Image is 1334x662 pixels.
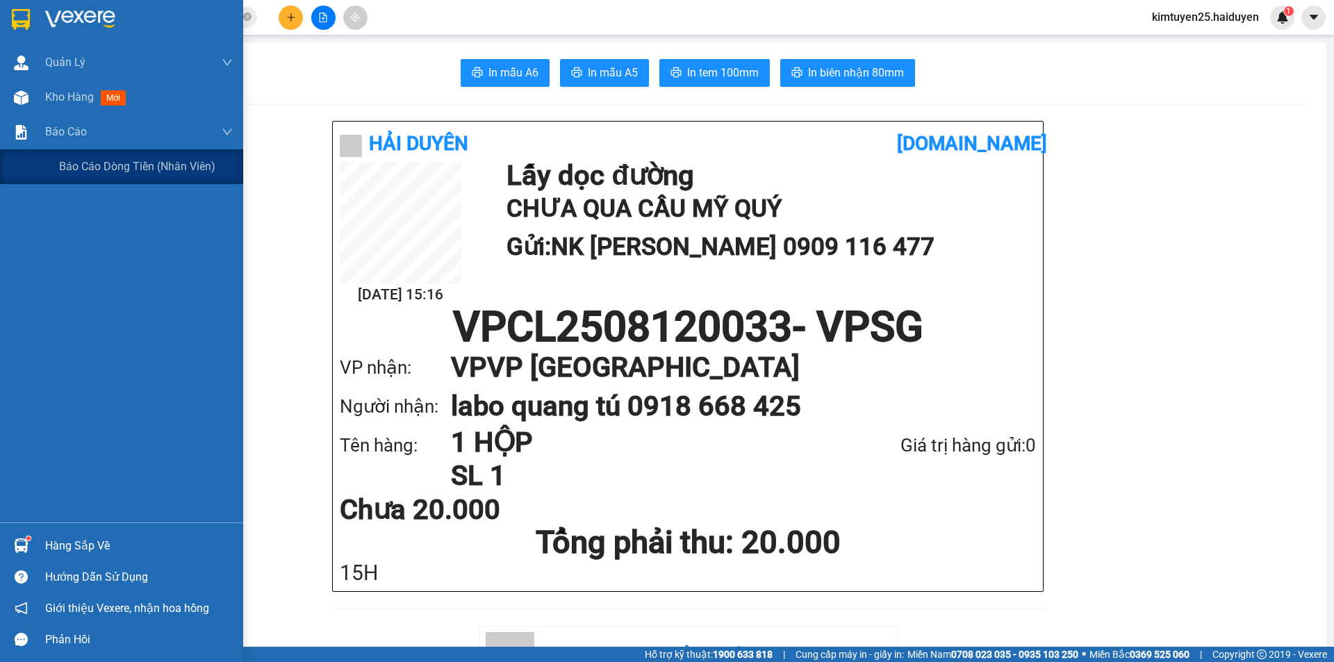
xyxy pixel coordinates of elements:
span: printer [791,67,802,80]
h1: 1 HỘP [451,426,827,459]
span: printer [472,67,483,80]
h1: Gửi: NK [PERSON_NAME] 0909 116 477 [507,228,1029,266]
span: down [222,126,233,138]
h1: VP VP [GEOGRAPHIC_DATA] [451,348,1008,387]
span: In mẫu A6 [488,64,538,81]
div: VP nhận: [340,354,451,382]
span: file-add [318,13,328,22]
button: aim [343,6,368,30]
h1: VPCL2508120033 - VPSG [340,306,1036,348]
span: Miền Nam [907,647,1078,662]
sup: 1 [1284,6,1294,16]
b: Hải Duyên [369,132,468,155]
div: Hướng dẫn sử dụng [45,567,233,588]
span: aim [350,13,360,22]
span: message [15,633,28,646]
div: Hàng sắp về [45,536,233,556]
strong: 1900 633 818 [713,649,773,660]
img: warehouse-icon [14,56,28,70]
span: notification [15,602,28,615]
span: Kho hàng [45,90,94,104]
h2: [DATE] 15:16 [340,283,461,306]
div: Tên hàng: [340,431,451,460]
sup: 1 [26,536,31,540]
span: Báo cáo dòng tiền (nhân viên) [59,158,215,175]
span: 1 [1286,6,1291,16]
span: Quản Lý [45,53,85,71]
span: Cung cấp máy in - giấy in: [796,647,904,662]
h1: SL 1 [451,459,827,493]
img: solution-icon [14,125,28,140]
h1: Lấy dọc đường [507,162,1029,190]
button: printerIn biên nhận 80mm [780,59,915,87]
div: 15H [340,561,1036,584]
button: caret-down [1301,6,1326,30]
button: plus [279,6,303,30]
span: ⚪️ [1082,652,1086,657]
strong: 0369 525 060 [1130,649,1189,660]
span: mới [101,90,126,106]
span: | [783,647,785,662]
span: caret-down [1308,11,1320,24]
button: printerIn tem 100mm [659,59,770,87]
span: plus [286,13,296,22]
span: copyright [1257,649,1267,659]
button: file-add [311,6,336,30]
span: | [1200,647,1202,662]
span: Hỗ trợ kỹ thuật: [645,647,773,662]
b: [DOMAIN_NAME] [897,132,1047,155]
span: In tem 100mm [687,64,759,81]
span: Giới thiệu Vexere, nhận hoa hồng [45,599,209,617]
span: close-circle [243,13,252,21]
span: printer [571,67,582,80]
span: Báo cáo [45,123,87,140]
img: icon-new-feature [1276,11,1289,24]
div: Chưa 20.000 [340,496,570,524]
span: down [222,57,233,68]
div: Giá trị hàng gửi: 0 [827,431,1036,460]
h2: CHƯA QUA CẦU MỸ QUÝ [507,190,1029,228]
span: kimtuyen25.haiduyen [1141,8,1270,26]
span: In mẫu A5 [588,64,638,81]
div: Người nhận: [340,392,451,421]
span: question-circle [15,570,28,584]
img: logo-vxr [12,9,30,30]
span: Miền Bắc [1089,647,1189,662]
div: Phản hồi [45,629,233,650]
strong: 0708 023 035 - 0935 103 250 [951,649,1078,660]
button: printerIn mẫu A5 [560,59,649,87]
span: close-circle [243,11,252,24]
h1: Tổng phải thu: 20.000 [340,524,1036,561]
img: warehouse-icon [14,538,28,553]
button: printerIn mẫu A6 [461,59,550,87]
span: printer [670,67,682,80]
img: warehouse-icon [14,90,28,105]
h1: labo quang tú 0918 668 425 [451,387,1008,426]
span: In biên nhận 80mm [808,64,904,81]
